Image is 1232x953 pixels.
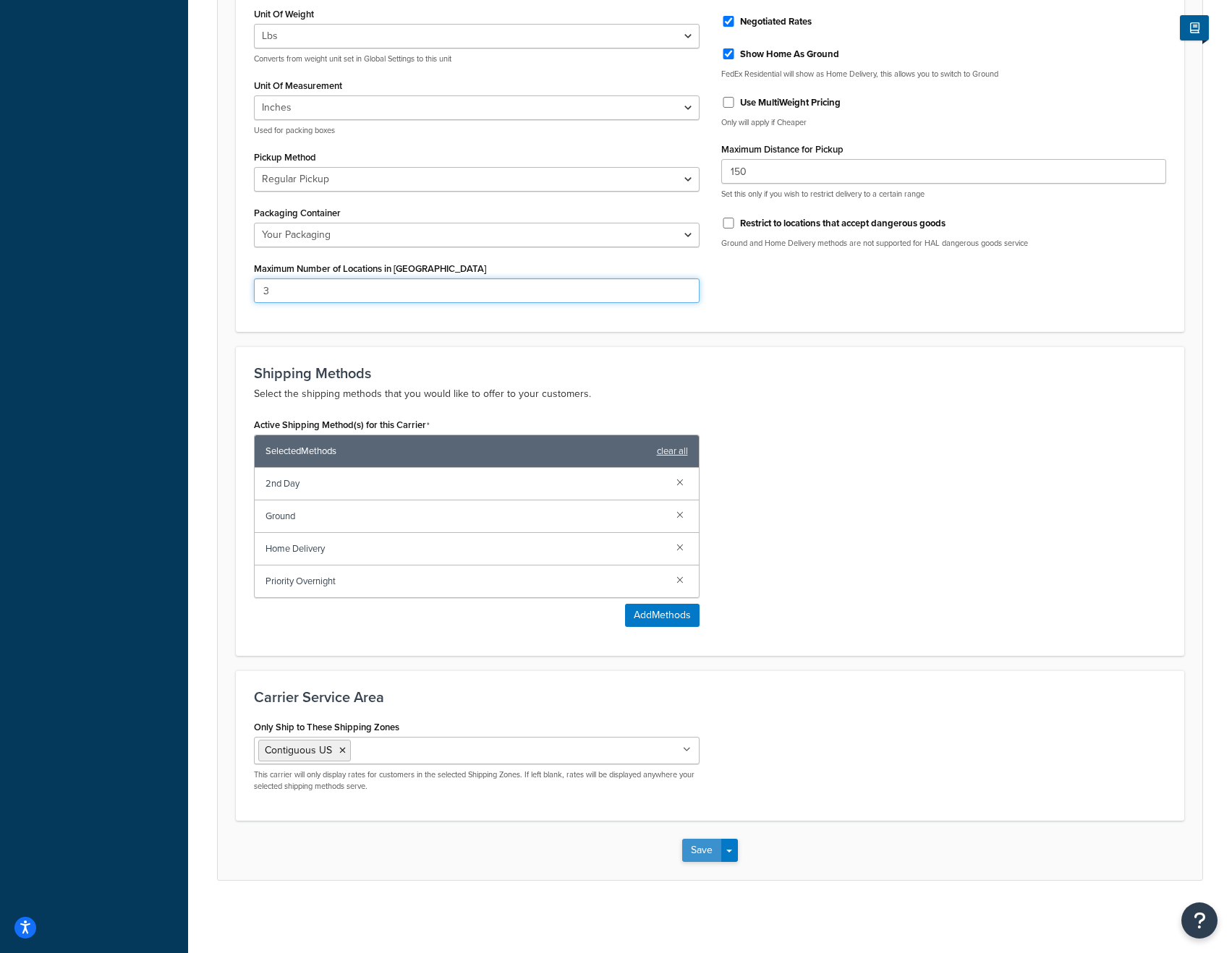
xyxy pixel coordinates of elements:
[721,69,1167,80] p: FedEx Residential will show as Home Delivery, this allows you to switch to Ground
[254,54,700,64] p: Converts from weight unit set in Global Settings to this unit
[740,217,946,230] label: Restrict to locations that accept dangerous goods
[740,96,841,109] label: Use MultiWeight Pricing
[721,117,1167,128] p: Only will apply if Cheaper
[721,144,844,155] label: Maximum Distance for Pickup
[254,80,342,91] label: Unit Of Measurement
[265,441,650,461] span: Selected Methods
[254,263,486,274] label: Maximum Number of Locations in [GEOGRAPHIC_DATA]
[1181,902,1218,939] button: Open Resource Center
[265,474,665,494] span: 2nd Day
[254,385,1166,403] p: Select the shipping methods that you would like to offer to your customers.
[625,604,700,627] button: AddMethods
[265,743,332,758] span: Contiguous US
[254,769,700,792] p: This carrier will only display rates for customers in the selected Shipping Zones. If left blank,...
[254,9,314,20] label: Unit Of Weight
[254,125,700,136] p: Used for packing boxes
[265,571,665,591] span: Priority Overnight
[1180,15,1209,40] button: Show Help Docs
[740,48,839,61] label: Show Home As Ground
[657,441,688,461] a: clear all
[682,839,721,862] button: Save
[254,722,399,732] label: Only Ship to These Shipping Zones
[254,419,430,431] label: Active Shipping Method(s) for this Carrier
[265,539,665,559] span: Home Delivery
[721,238,1167,249] p: Ground and Home Delivery methods are not supported for HAL dangerous goods service
[721,189,1167,200] p: Set this only if you wish to restrict delivery to a certain range
[740,15,812,28] label: Negotiated Rates
[254,689,1166,705] h3: Carrier Service Area
[254,152,316,163] label: Pickup Method
[254,208,341,218] label: Packaging Container
[265,506,665,526] span: Ground
[254,365,1166,381] h3: Shipping Methods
